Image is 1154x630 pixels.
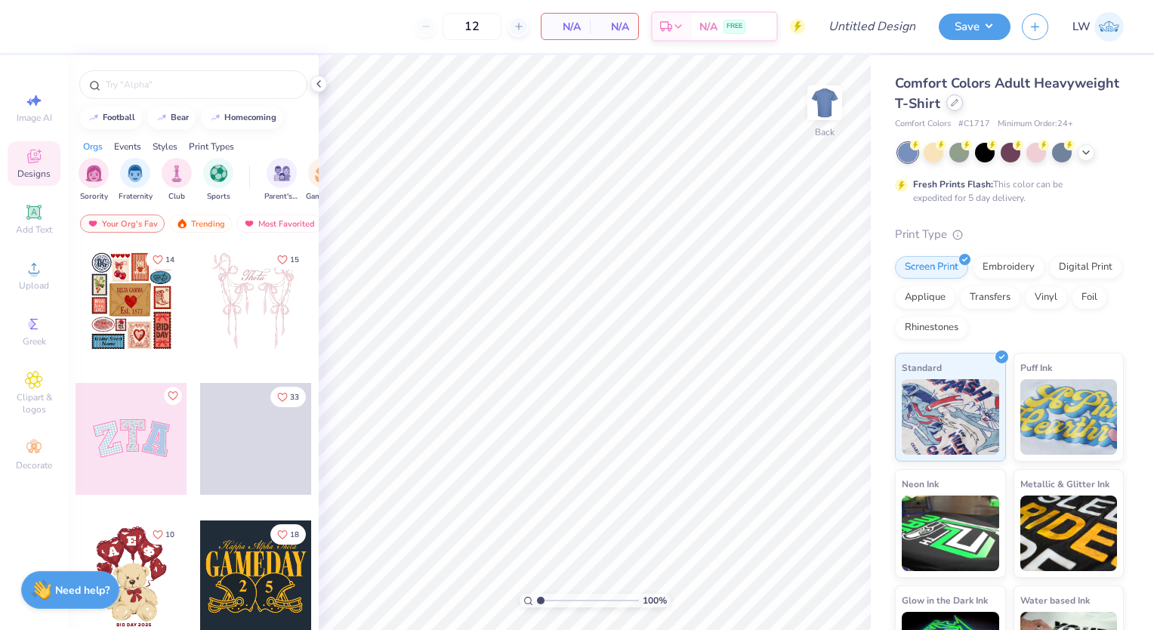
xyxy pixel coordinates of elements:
[146,249,181,270] button: Like
[88,113,100,122] img: trend_line.gif
[165,531,174,539] span: 10
[85,165,103,182] img: Sorority Image
[83,140,103,153] div: Orgs
[203,158,233,202] div: filter for Sports
[79,158,109,202] div: filter for Sorority
[902,592,988,608] span: Glow in the Dark Ink
[895,118,951,131] span: Comfort Colors
[270,524,306,545] button: Like
[815,125,835,139] div: Back
[79,107,142,129] button: football
[119,158,153,202] div: filter for Fraternity
[1072,18,1091,36] span: LW
[306,191,341,202] span: Game Day
[264,191,299,202] span: Parent's Weekend
[902,476,939,492] span: Neon Ink
[209,113,221,122] img: trend_line.gif
[270,387,306,407] button: Like
[264,158,299,202] div: filter for Parent's Weekend
[169,215,232,233] div: Trending
[1072,12,1124,42] a: LW
[1025,286,1067,309] div: Vinyl
[164,387,182,405] button: Like
[1094,12,1124,42] img: Leah Wasko
[273,165,291,182] img: Parent's Weekend Image
[270,249,306,270] button: Like
[162,158,192,202] div: filter for Club
[16,224,52,236] span: Add Text
[443,13,501,40] input: – –
[599,19,629,35] span: N/A
[895,286,955,309] div: Applique
[17,112,52,124] span: Image AI
[1020,592,1090,608] span: Water based Ink
[147,107,196,129] button: bear
[146,524,181,545] button: Like
[306,158,341,202] div: filter for Game Day
[998,118,1073,131] span: Minimum Order: 24 +
[973,256,1044,279] div: Embroidery
[895,226,1124,243] div: Print Type
[643,594,667,607] span: 100 %
[264,158,299,202] button: filter button
[80,215,165,233] div: Your Org's Fav
[913,178,993,190] strong: Fresh Prints Flash:
[171,113,189,122] div: bear
[290,531,299,539] span: 18
[119,158,153,202] button: filter button
[210,165,227,182] img: Sports Image
[23,335,46,347] span: Greek
[103,113,135,122] div: football
[79,158,109,202] button: filter button
[203,158,233,202] button: filter button
[960,286,1020,309] div: Transfers
[55,583,110,598] strong: Need help?
[810,88,840,118] img: Back
[958,118,990,131] span: # C1717
[17,168,51,180] span: Designs
[306,158,341,202] button: filter button
[127,165,143,182] img: Fraternity Image
[153,140,177,153] div: Styles
[16,459,52,471] span: Decorate
[290,394,299,401] span: 33
[551,19,581,35] span: N/A
[168,165,185,182] img: Club Image
[727,21,742,32] span: FREE
[156,113,168,122] img: trend_line.gif
[87,218,99,229] img: most_fav.gif
[913,178,1099,205] div: This color can be expedited for 5 day delivery.
[165,256,174,264] span: 14
[1020,476,1109,492] span: Metallic & Glitter Ink
[176,218,188,229] img: trending.gif
[168,191,185,202] span: Club
[1072,286,1107,309] div: Foil
[243,218,255,229] img: most_fav.gif
[895,317,968,339] div: Rhinestones
[816,11,927,42] input: Untitled Design
[902,379,999,455] img: Standard
[699,19,717,35] span: N/A
[119,191,153,202] span: Fraternity
[939,14,1011,40] button: Save
[8,391,60,415] span: Clipart & logos
[162,158,192,202] button: filter button
[224,113,276,122] div: homecoming
[1049,256,1122,279] div: Digital Print
[902,496,999,571] img: Neon Ink
[1020,360,1052,375] span: Puff Ink
[104,77,298,92] input: Try "Alpha"
[80,191,108,202] span: Sorority
[902,360,942,375] span: Standard
[895,74,1119,113] span: Comfort Colors Adult Heavyweight T-Shirt
[895,256,968,279] div: Screen Print
[1020,496,1118,571] img: Metallic & Glitter Ink
[189,140,234,153] div: Print Types
[114,140,141,153] div: Events
[236,215,322,233] div: Most Favorited
[201,107,283,129] button: homecoming
[315,165,332,182] img: Game Day Image
[1020,379,1118,455] img: Puff Ink
[19,279,49,292] span: Upload
[290,256,299,264] span: 15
